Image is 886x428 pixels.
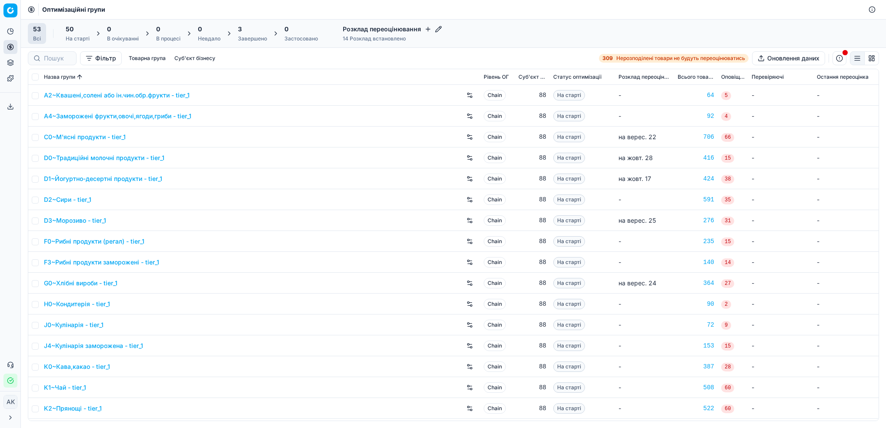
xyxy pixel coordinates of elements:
[678,404,714,413] div: 522
[619,133,656,140] span: на верес. 22
[813,231,879,252] td: -
[721,342,734,351] span: 15
[484,382,506,393] span: Chain
[44,362,110,371] a: K0~Кава,какао - tier_1
[518,279,546,288] div: 88
[721,175,734,184] span: 38
[518,174,546,183] div: 88
[484,90,506,100] span: Chain
[553,341,585,351] span: На старті
[721,196,734,204] span: 35
[678,279,714,288] div: 364
[752,51,825,65] button: Оновлення даних
[42,5,105,14] nav: breadcrumb
[553,320,585,330] span: На старті
[80,51,122,65] button: Фільтр
[518,321,546,329] div: 88
[343,25,442,33] h4: Розклад переоцінювання
[75,73,84,81] button: Sorted by Назва групи ascending
[678,237,714,246] div: 235
[343,35,442,42] div: 14 Розклад встановлено
[518,362,546,371] div: 88
[748,273,813,294] td: -
[813,210,879,231] td: -
[44,237,144,246] a: F0~Рибні продукти (регал) - tier_1
[599,54,749,63] a: 309Нерозподілені товари не будуть переоцінюватись
[678,258,714,267] a: 140
[678,91,714,100] div: 64
[484,278,506,288] span: Chain
[619,154,653,161] span: на жовт. 28
[125,53,169,64] button: Товарна група
[518,237,546,246] div: 88
[721,217,734,225] span: 31
[813,85,879,106] td: -
[518,133,546,141] div: 88
[484,236,506,247] span: Chain
[721,279,734,288] span: 27
[518,404,546,413] div: 88
[553,382,585,393] span: На старті
[752,74,784,80] span: Перевіряючі
[484,74,509,80] span: Рівень OГ
[198,35,221,42] div: Невдало
[721,321,731,330] span: 9
[615,335,674,356] td: -
[553,74,602,80] span: Статус оптимізації
[615,294,674,314] td: -
[66,35,90,42] div: На старті
[619,74,671,80] span: Розклад переоцінювання
[721,74,745,80] span: Оповіщення
[813,189,879,210] td: -
[484,174,506,184] span: Chain
[44,54,71,63] input: Пошук
[813,335,879,356] td: -
[678,174,714,183] a: 424
[553,257,585,267] span: На старті
[678,195,714,204] div: 591
[678,383,714,392] div: 508
[4,395,17,408] span: AK
[817,74,869,80] span: Остання переоцінка
[748,356,813,377] td: -
[615,106,674,127] td: -
[484,361,506,372] span: Chain
[721,154,734,163] span: 15
[553,194,585,205] span: На старті
[44,195,91,204] a: D2~Сири - tier_1
[678,321,714,329] a: 72
[678,216,714,225] a: 276
[44,279,117,288] a: G0~Хлібні вироби - tier_1
[748,377,813,398] td: -
[678,112,714,120] a: 92
[553,215,585,226] span: На старті
[3,395,17,409] button: AK
[44,174,162,183] a: D1~Йогуртно-десертні продукти - tier_1
[813,168,879,189] td: -
[615,398,674,419] td: -
[721,237,734,246] span: 15
[721,300,731,309] span: 2
[813,314,879,335] td: -
[748,127,813,147] td: -
[678,154,714,162] a: 416
[678,74,714,80] span: Всього товарів
[484,132,506,142] span: Chain
[678,300,714,308] a: 90
[748,210,813,231] td: -
[615,231,674,252] td: -
[678,133,714,141] a: 706
[748,314,813,335] td: -
[44,216,106,225] a: D3~Морозиво - tier_1
[678,341,714,350] a: 153
[44,258,159,267] a: F3~Рибні продукти заморожені - tier_1
[813,294,879,314] td: -
[721,112,731,121] span: 4
[518,195,546,204] div: 88
[748,189,813,210] td: -
[44,74,75,80] span: Назва групи
[813,273,879,294] td: -
[678,362,714,371] a: 387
